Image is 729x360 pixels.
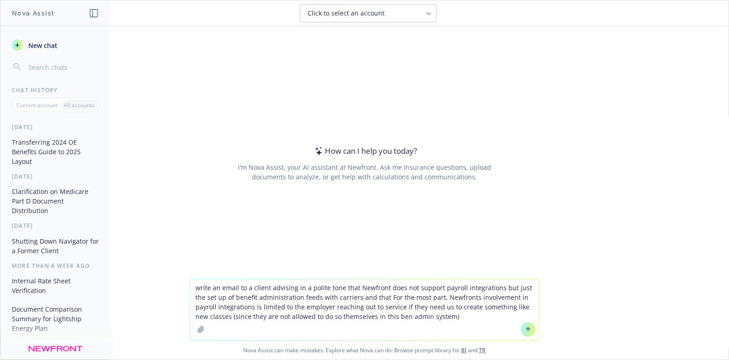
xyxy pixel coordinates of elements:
[308,9,385,18] span: Click to select an account
[312,145,417,157] div: How can I help you today?
[12,8,55,18] h1: Nova Assist
[190,279,539,340] textarea: write an email to a client advising in a polite tone that Newfront does not support payroll integ...
[1,123,110,131] div: [DATE]
[1,222,110,230] div: [DATE]
[479,346,486,354] a: TR
[1,172,110,180] div: [DATE]
[16,101,57,109] p: Current account
[236,162,493,182] div: I'm Nova Assist, your AI assistant at Newfront. Ask me insurance questions, upload documents to a...
[8,135,103,169] button: Transferring 2024 OE Benefits Guide to 2025 Layout
[8,184,103,218] button: Clarification on Medicare Part D Document Distribution
[300,4,436,22] button: Click to select an account
[8,234,103,258] button: Shutting Down Navigator for a Former Client
[1,86,110,94] div: Chat History
[1,262,110,270] div: More than a week ago
[26,41,57,50] span: New chat
[26,61,99,73] input: Search chats
[8,302,103,336] button: Document Comparison Summary for Lightship Energy Plan
[4,341,725,360] span: Nova Assist can make mistakes. Explore what Nova can do: Browse prompt library for and
[64,101,94,109] p: All accounts
[8,273,103,298] button: Internal Rate Sheet Verification
[8,37,103,53] button: New chat
[461,346,467,354] a: BI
